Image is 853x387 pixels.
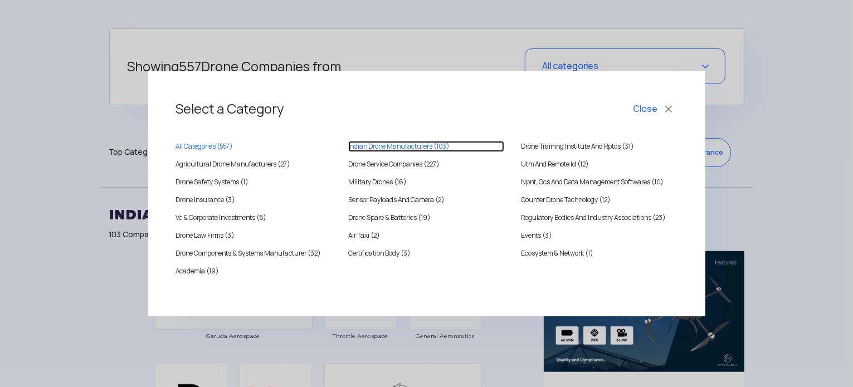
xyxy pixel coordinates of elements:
a: Indian Drone Manufacturers (103) [348,141,504,152]
button: Close [631,100,677,119]
a: Drone Training Institute And Rptos (31) [521,141,677,152]
a: Drone Safety Systems (1) [176,177,332,188]
a: Drone Spare & Batteries (19) [348,212,504,223]
a: Air Taxi (2) [348,230,504,241]
a: Vc & Corporate Investments (8) [176,212,332,223]
a: Ecosystem & Network (1) [521,248,677,259]
a: Academia (19) [176,266,332,277]
a: Drone Service Companies (227) [348,159,504,170]
a: Drone Insurance (3) [176,194,332,205]
a: Regulatory Bodies And Industry Associations (23) [521,212,677,223]
a: Certification Body (3) [348,248,504,259]
a: Sensor Payloads And Camera (2) [348,194,504,205]
a: All Categories (557) [176,141,332,152]
a: Npnt, Gcs And Data Management Softwares (10) [521,177,677,188]
a: Utm And Remote Id (12) [521,159,677,170]
a: Counter Drone Technology (12) [521,194,677,205]
h3: Select a Category [176,91,677,128]
a: Drone Law Firms (3) [176,230,332,241]
a: Military Drones (16) [348,177,504,188]
a: Events (3) [521,230,677,241]
a: Agricultural Drone Manufacturers (27) [176,159,332,170]
span: 557 [220,142,230,151]
a: Drone Components & Systems Manufacturer (32) [176,248,332,259]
